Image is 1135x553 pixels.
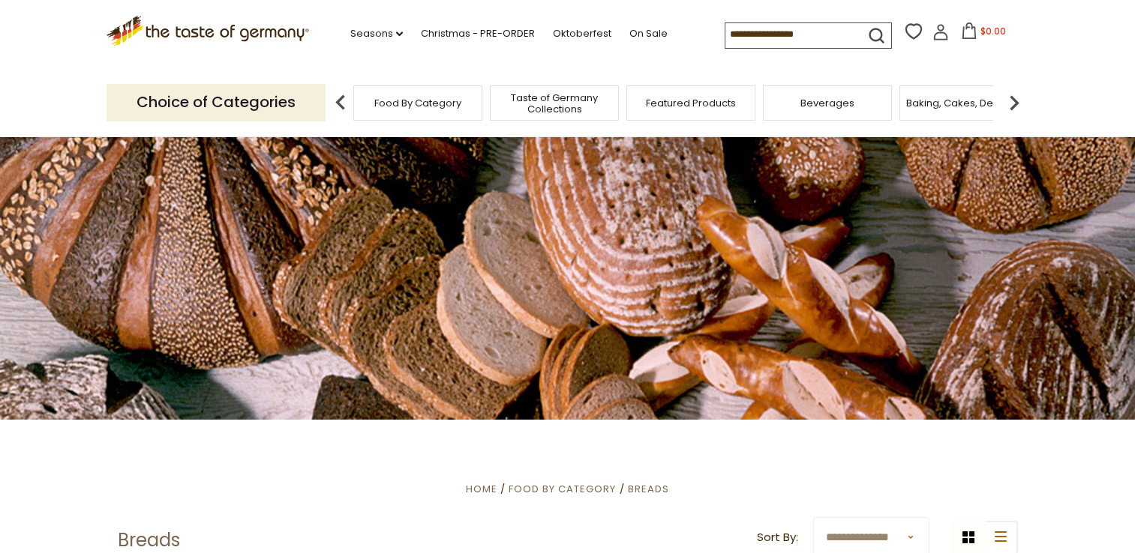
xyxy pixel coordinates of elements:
a: Beverages [800,97,854,109]
a: Home [466,482,497,496]
span: $0.00 [980,25,1006,37]
a: Food By Category [374,97,461,109]
label: Sort By: [757,528,798,547]
a: Featured Products [646,97,736,109]
h1: Breads [118,529,180,552]
a: Food By Category [509,482,616,496]
a: Seasons [350,25,403,42]
a: Oktoberfest [553,25,611,42]
img: next arrow [999,88,1029,118]
p: Choice of Categories [107,84,326,121]
a: Taste of Germany Collections [494,92,614,115]
a: Christmas - PRE-ORDER [421,25,535,42]
a: Baking, Cakes, Desserts [906,97,1022,109]
a: Breads [628,482,669,496]
img: previous arrow [326,88,356,118]
button: $0.00 [952,22,1016,45]
a: On Sale [629,25,668,42]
